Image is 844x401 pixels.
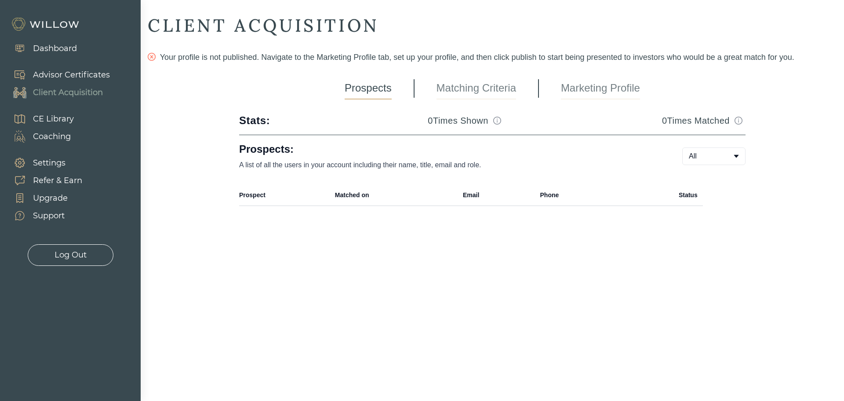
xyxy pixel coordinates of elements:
span: All [689,151,697,162]
span: info-circle [735,117,742,125]
div: CLIENT ACQUISITION [148,14,837,37]
span: close-circle [148,53,156,61]
a: Settings [4,154,82,172]
th: Phone [535,184,619,206]
th: Prospect [239,184,330,206]
a: Marketing Profile [561,77,640,99]
h3: 0 Times Matched [662,114,730,127]
a: Matching Criteria [437,77,516,99]
img: Willow [11,17,81,31]
a: Upgrade [4,189,82,207]
div: Dashboard [33,43,77,55]
th: Status [619,184,703,206]
span: caret-down [733,153,740,160]
div: Support [33,210,65,222]
h3: 0 Times Shown [428,114,488,127]
div: Upgrade [33,192,68,204]
p: A list of all the users in your account including their name, title, email and role. [239,160,654,170]
a: Advisor Certificates [4,66,110,84]
a: CE Library [4,110,74,128]
div: Your profile is not published. Navigate to the Marketing Profile tab, set up your profile, and th... [148,51,837,63]
a: Client Acquisition [4,84,110,101]
div: Coaching [33,131,71,143]
th: Matched on [330,184,458,206]
span: info-circle [493,117,501,125]
div: CE Library [33,113,74,125]
div: Refer & Earn [33,175,82,187]
th: Email [458,184,535,206]
div: Stats: [239,114,270,128]
div: Log Out [55,249,87,261]
a: Prospects [345,77,392,99]
div: Settings [33,157,65,169]
button: Match info [490,114,504,128]
div: Advisor Certificates [33,69,110,81]
h1: Prospects: [239,142,654,156]
a: Refer & Earn [4,172,82,189]
a: Coaching [4,128,74,145]
div: Client Acquisition [33,87,103,99]
button: Match info [731,114,746,128]
a: Dashboard [4,40,77,57]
